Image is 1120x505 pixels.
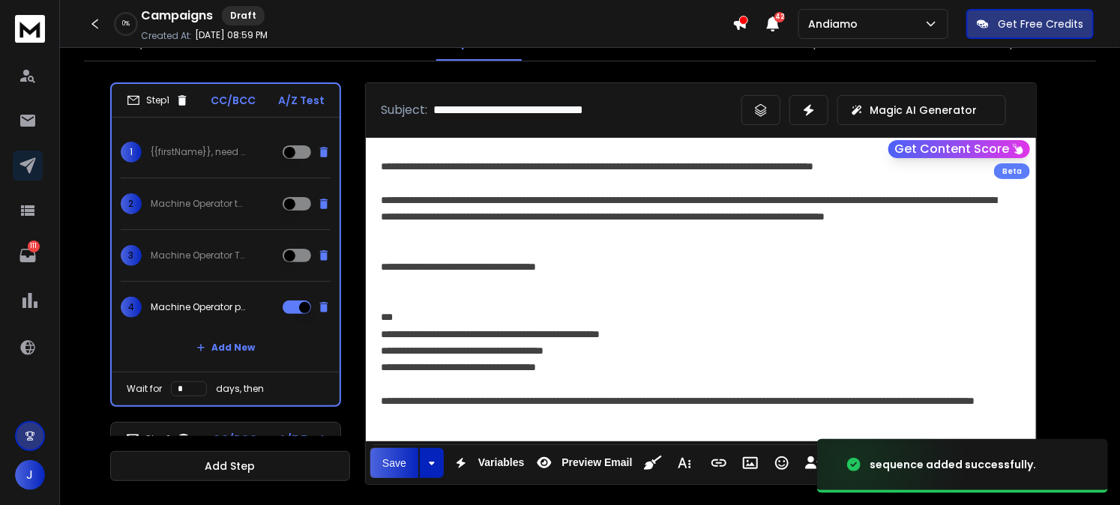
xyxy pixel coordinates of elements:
button: Save [370,448,418,478]
a: 111 [13,241,43,270]
div: sequence added successfully. [870,457,1036,472]
div: Beta [994,163,1030,179]
li: Step1CC/BCCA/Z Test1{{firstName}}, need a quick favor2Machine Operator talent3Machine Operator Ta... [110,82,341,407]
p: Andiamo [808,16,864,31]
div: Step 1 [127,94,189,107]
img: logo [15,15,45,43]
p: Machine Operator talent [151,198,247,210]
span: 4 [121,297,142,318]
span: 42 [774,12,785,22]
p: CC/BCC [212,432,257,447]
button: Preview Email [530,448,635,478]
button: Insert Image (Ctrl+P) [736,448,765,478]
p: Machine Operator Talent [151,250,247,261]
p: Created At: [141,30,192,42]
button: Variables [447,448,528,478]
p: A/Z Test [279,432,325,447]
button: Get Content Score [888,140,1030,158]
div: Step 2 [126,432,190,446]
span: 2 [121,193,142,214]
p: CC/BCC [211,93,256,108]
p: {{firstName}}, need a quick favor [151,146,247,158]
p: days, then [216,383,264,395]
button: Magic AI Generator [837,95,1006,125]
p: 0 % [122,19,130,28]
button: Get Free Credits [966,9,1094,39]
p: Magic AI Generator [870,103,977,118]
p: Wait for [127,383,162,395]
button: More Text [670,448,699,478]
button: Add New [184,333,267,363]
p: 111 [28,241,40,252]
button: J [15,460,45,490]
p: Machine Operator position [151,301,247,313]
p: A/Z Test [278,93,325,108]
button: Emoticons [768,448,796,478]
span: 3 [121,245,142,266]
h1: Campaigns [141,7,213,25]
p: [DATE] 08:59 PM [195,29,268,41]
button: Add Step [110,451,350,481]
span: 1 [121,142,142,163]
div: Draft [222,6,265,25]
span: Variables [475,456,528,469]
p: Subject: [381,101,427,119]
button: Clean HTML [639,448,667,478]
p: Get Free Credits [998,16,1083,31]
button: Insert Unsubscribe Link [799,448,828,478]
button: Insert Link (Ctrl+K) [705,448,733,478]
span: Preview Email [559,456,635,469]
